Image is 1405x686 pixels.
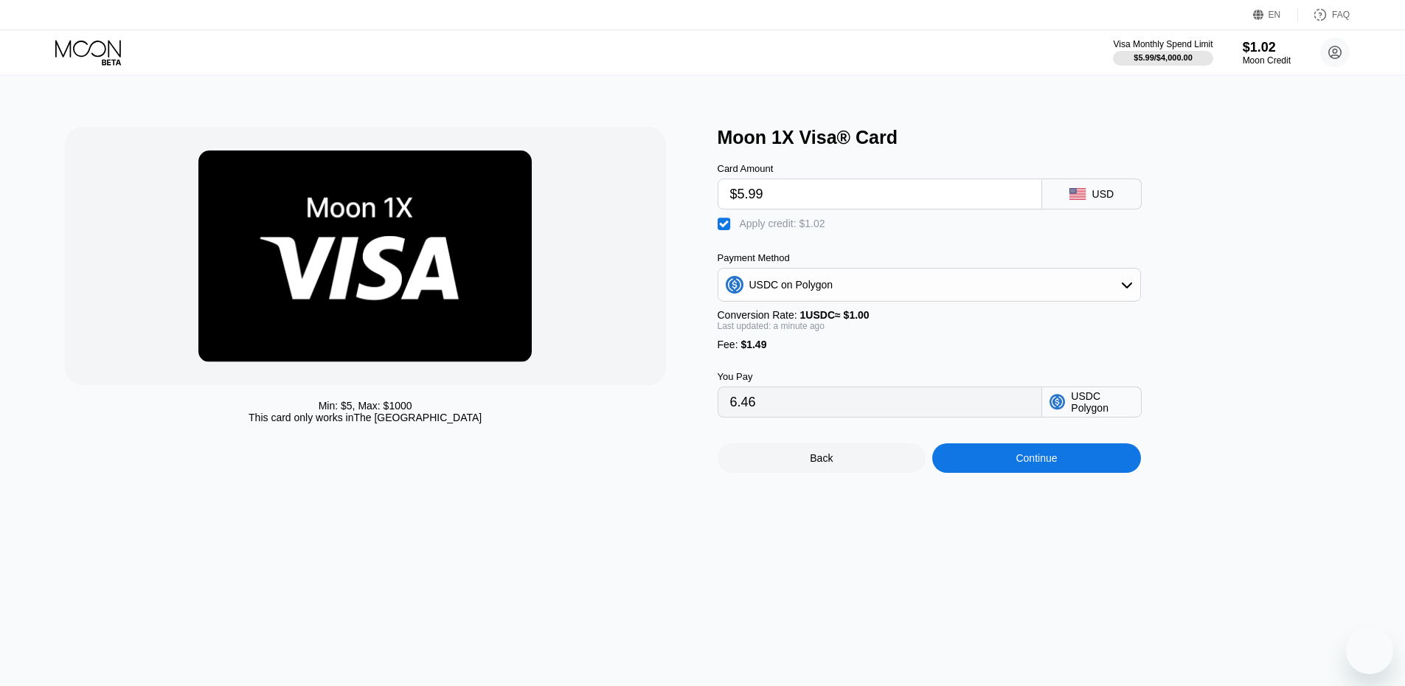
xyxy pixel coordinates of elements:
[749,279,833,291] div: USDC on Polygon
[718,163,1042,174] div: Card Amount
[932,443,1141,473] div: Continue
[249,412,482,423] div: This card only works in The [GEOGRAPHIC_DATA]
[718,217,732,232] div: 
[319,400,412,412] div: Min: $ 5 , Max: $ 1000
[1243,40,1291,55] div: $1.02
[1134,53,1193,62] div: $5.99 / $4,000.00
[740,339,766,350] span: $1.49
[810,452,833,464] div: Back
[1298,7,1350,22] div: FAQ
[718,339,1141,350] div: Fee :
[1113,39,1213,66] div: Visa Monthly Spend Limit$5.99/$4,000.00
[718,443,926,473] div: Back
[1243,40,1291,66] div: $1.02Moon Credit
[1253,7,1298,22] div: EN
[1071,390,1133,414] div: USDC Polygon
[730,179,1030,209] input: $0.00
[1092,188,1114,200] div: USD
[718,309,1141,321] div: Conversion Rate:
[1243,55,1291,66] div: Moon Credit
[718,270,1140,299] div: USDC on Polygon
[1269,10,1281,20] div: EN
[800,309,870,321] span: 1 USDC ≈ $1.00
[1113,39,1213,49] div: Visa Monthly Spend Limit
[1332,10,1350,20] div: FAQ
[718,321,1141,331] div: Last updated: a minute ago
[1346,627,1393,674] iframe: Button to launch messaging window
[718,371,1042,382] div: You Pay
[718,127,1356,148] div: Moon 1X Visa® Card
[740,218,825,229] div: Apply credit: $1.02
[718,252,1141,263] div: Payment Method
[1016,452,1057,464] div: Continue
